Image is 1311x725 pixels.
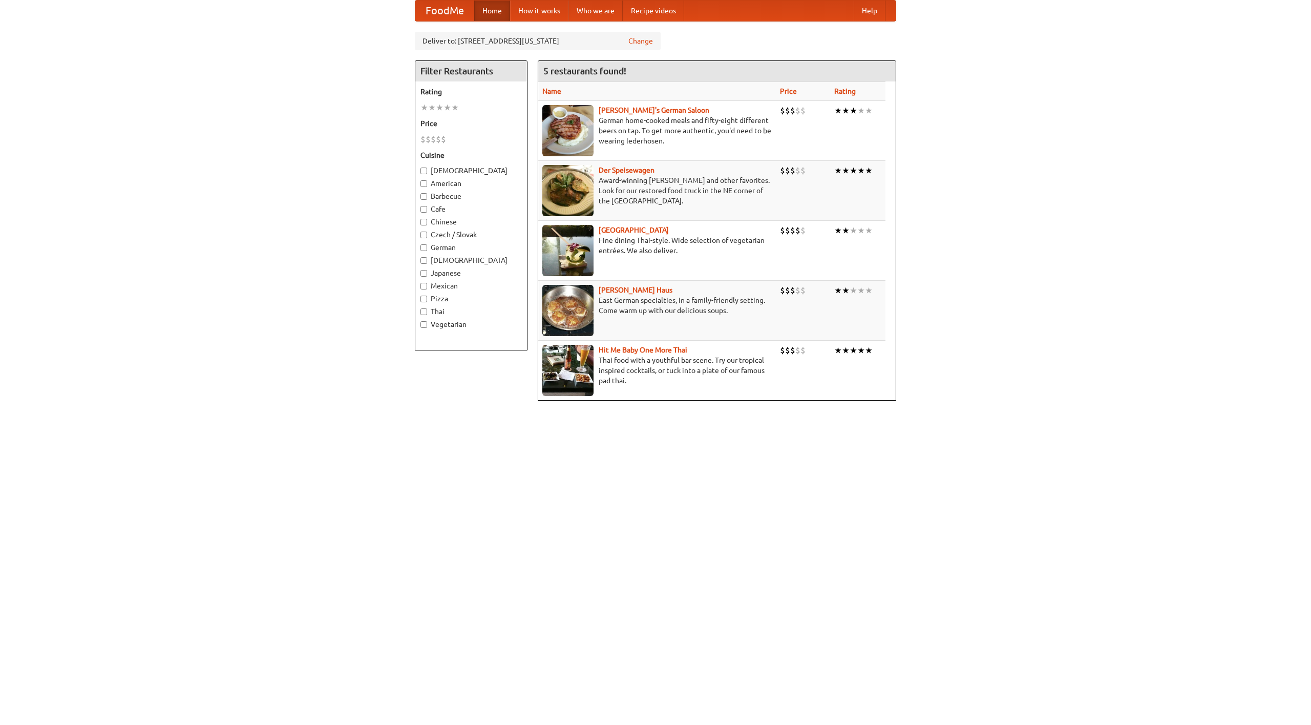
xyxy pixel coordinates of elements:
li: ★ [850,165,857,176]
label: German [420,242,522,253]
img: satay.jpg [542,225,594,276]
li: $ [785,345,790,356]
img: speisewagen.jpg [542,165,594,216]
li: $ [795,285,800,296]
input: Czech / Slovak [420,232,427,238]
input: Vegetarian [420,321,427,328]
li: ★ [834,165,842,176]
li: ★ [451,102,459,113]
li: $ [795,165,800,176]
label: [DEMOGRAPHIC_DATA] [420,165,522,176]
label: Vegetarian [420,319,522,329]
li: $ [800,285,806,296]
li: ★ [834,285,842,296]
li: $ [780,285,785,296]
a: How it works [510,1,568,21]
li: ★ [834,225,842,236]
li: ★ [834,105,842,116]
li: ★ [842,105,850,116]
li: ★ [420,102,428,113]
li: $ [785,285,790,296]
li: ★ [850,105,857,116]
li: ★ [842,285,850,296]
a: [PERSON_NAME] Haus [599,286,672,294]
li: $ [785,225,790,236]
li: $ [795,345,800,356]
input: German [420,244,427,251]
h5: Rating [420,87,522,97]
label: Chinese [420,217,522,227]
label: Barbecue [420,191,522,201]
p: Fine dining Thai-style. Wide selection of vegetarian entrées. We also deliver. [542,235,772,256]
h5: Price [420,118,522,129]
li: ★ [865,345,873,356]
input: [DEMOGRAPHIC_DATA] [420,257,427,264]
li: ★ [834,345,842,356]
p: Thai food with a youthful bar scene. Try our tropical inspired cocktails, or tuck into a plate of... [542,355,772,386]
li: $ [441,134,446,145]
li: $ [436,134,441,145]
li: ★ [865,105,873,116]
a: Der Speisewagen [599,166,654,174]
li: ★ [842,345,850,356]
div: Deliver to: [STREET_ADDRESS][US_STATE] [415,32,661,50]
li: ★ [428,102,436,113]
ng-pluralize: 5 restaurants found! [543,66,626,76]
li: $ [780,165,785,176]
li: $ [790,105,795,116]
input: [DEMOGRAPHIC_DATA] [420,168,427,174]
input: Barbecue [420,193,427,200]
a: [PERSON_NAME]'s German Saloon [599,106,709,114]
li: $ [780,105,785,116]
label: Czech / Slovak [420,230,522,240]
input: Cafe [420,206,427,213]
a: Recipe videos [623,1,684,21]
h5: Cuisine [420,150,522,160]
input: Chinese [420,219,427,225]
a: Rating [834,87,856,95]
li: ★ [842,225,850,236]
li: ★ [865,285,873,296]
label: Pizza [420,294,522,304]
li: $ [790,165,795,176]
li: $ [785,105,790,116]
a: Price [780,87,797,95]
label: [DEMOGRAPHIC_DATA] [420,255,522,265]
img: kohlhaus.jpg [542,285,594,336]
li: $ [795,225,800,236]
a: FoodMe [415,1,474,21]
li: ★ [842,165,850,176]
a: Hit Me Baby One More Thai [599,346,687,354]
li: $ [800,345,806,356]
li: $ [790,285,795,296]
li: $ [780,225,785,236]
label: American [420,178,522,189]
a: Name [542,87,561,95]
li: ★ [850,225,857,236]
li: $ [795,105,800,116]
li: ★ [850,345,857,356]
input: Japanese [420,270,427,277]
li: $ [800,225,806,236]
li: $ [800,105,806,116]
p: East German specialties, in a family-friendly setting. Come warm up with our delicious soups. [542,295,772,316]
img: esthers.jpg [542,105,594,156]
li: ★ [865,225,873,236]
p: German home-cooked meals and fifty-eight different beers on tap. To get more authentic, you'd nee... [542,115,772,146]
p: Award-winning [PERSON_NAME] and other favorites. Look for our restored food truck in the NE corne... [542,175,772,206]
li: $ [431,134,436,145]
li: ★ [857,105,865,116]
label: Cafe [420,204,522,214]
label: Thai [420,306,522,317]
a: Change [628,36,653,46]
li: ★ [857,345,865,356]
li: $ [790,225,795,236]
a: [GEOGRAPHIC_DATA] [599,226,669,234]
li: $ [790,345,795,356]
li: ★ [857,285,865,296]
